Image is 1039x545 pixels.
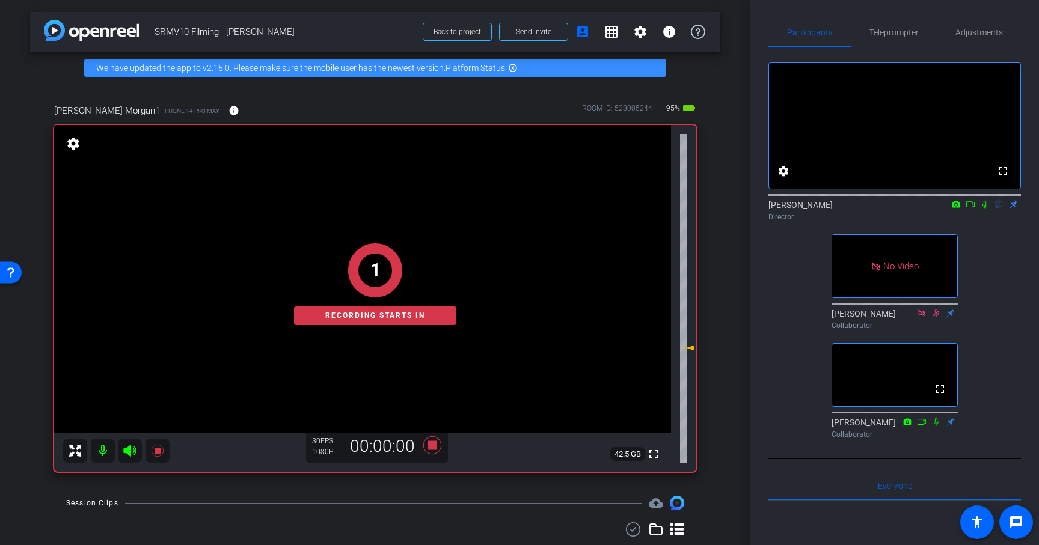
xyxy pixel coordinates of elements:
mat-icon: message [1009,515,1023,529]
img: Session clips [670,496,684,510]
mat-icon: account_box [575,25,590,39]
mat-icon: info [662,25,676,39]
mat-icon: cloud_upload [649,496,663,510]
mat-icon: settings [776,164,791,178]
div: Recording starts in [294,306,456,325]
mat-icon: settings [633,25,648,39]
mat-icon: fullscreen [996,164,1010,178]
div: [PERSON_NAME] [832,308,958,331]
span: Destinations for your clips [649,496,663,510]
mat-icon: fullscreen [933,382,947,396]
span: No Video [883,261,919,272]
span: Teleprompter [869,28,919,37]
span: Send invite [516,27,551,37]
span: Participants [787,28,833,37]
span: SRMV10 Filming - [PERSON_NAME] [155,20,415,44]
div: [PERSON_NAME] [832,416,958,440]
div: Collaborator [832,320,958,331]
a: Platform Status [446,63,505,73]
mat-icon: accessibility [970,515,984,529]
div: We have updated the app to v2.15.0. Please make sure the mobile user has the newest version. [84,59,666,77]
button: Back to project [423,23,492,41]
div: Collaborator [832,429,958,440]
mat-icon: highlight_off [508,63,518,73]
span: Everyone [878,481,912,490]
mat-icon: grid_on [604,25,619,39]
div: Session Clips [66,497,118,509]
span: Adjustments [955,28,1003,37]
span: Back to project [434,28,481,36]
div: Director [768,212,1021,222]
div: [PERSON_NAME] [768,199,1021,222]
button: Send invite [499,23,568,41]
div: 1 [370,257,381,284]
img: app-logo [44,20,139,41]
mat-icon: flip [992,198,1007,209]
